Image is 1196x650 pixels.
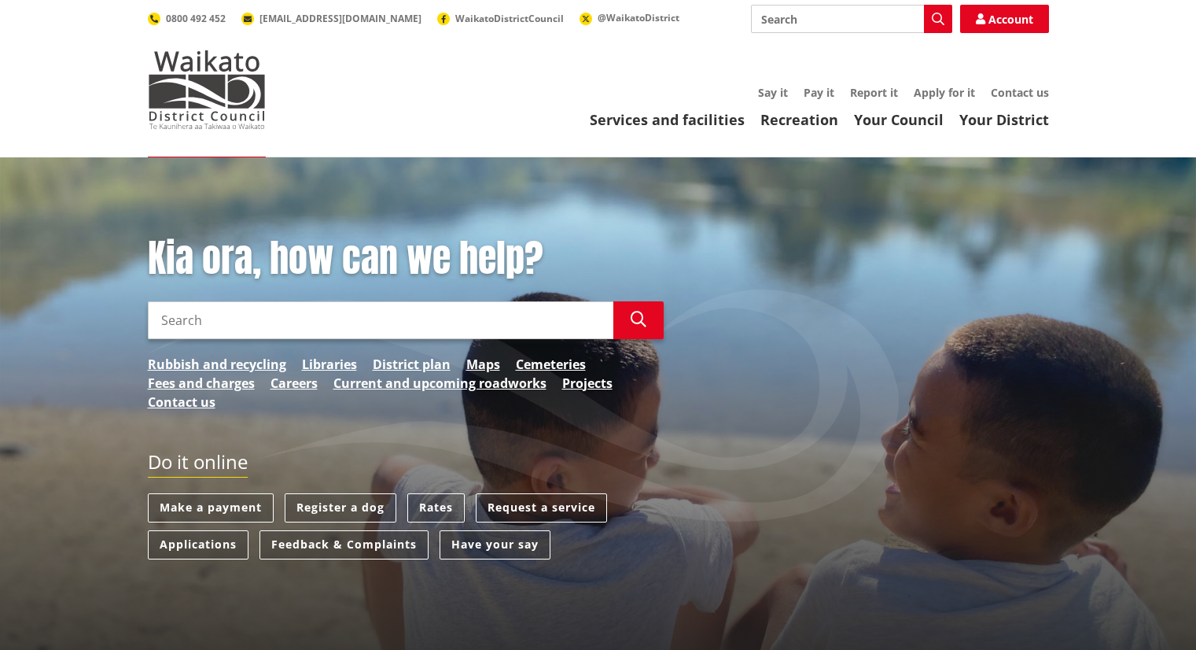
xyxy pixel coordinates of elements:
a: Apply for it [914,85,975,100]
a: Have your say [440,530,550,560]
a: Fees and charges [148,374,255,393]
a: Contact us [148,393,215,412]
span: @WaikatoDistrict [598,11,679,24]
a: [EMAIL_ADDRESS][DOMAIN_NAME] [241,12,421,25]
h2: Do it online [148,451,248,478]
span: 0800 492 452 [166,12,226,25]
a: Make a payment [148,493,274,523]
h1: Kia ora, how can we help? [148,236,664,282]
a: Maps [466,355,500,374]
a: Your District [959,110,1049,129]
a: Say it [758,85,788,100]
a: Report it [850,85,898,100]
input: Search input [148,301,613,339]
a: Cemeteries [516,355,586,374]
a: District plan [373,355,451,374]
a: Careers [270,374,318,393]
a: 0800 492 452 [148,12,226,25]
a: Feedback & Complaints [259,530,429,560]
a: Register a dog [285,493,396,523]
a: Projects [562,374,613,393]
img: Waikato District Council - Te Kaunihera aa Takiwaa o Waikato [148,50,266,129]
a: Rates [407,493,465,523]
a: Services and facilities [590,110,745,129]
a: Your Council [854,110,944,129]
a: Pay it [804,85,834,100]
span: WaikatoDistrictCouncil [455,12,564,25]
a: Applications [148,530,248,560]
a: Contact us [991,85,1049,100]
span: [EMAIL_ADDRESS][DOMAIN_NAME] [259,12,421,25]
a: Libraries [302,355,357,374]
a: @WaikatoDistrict [580,11,679,24]
input: Search input [751,5,952,33]
a: Rubbish and recycling [148,355,286,374]
a: Request a service [476,493,607,523]
a: Account [960,5,1049,33]
a: WaikatoDistrictCouncil [437,12,564,25]
a: Current and upcoming roadworks [333,374,546,393]
a: Recreation [760,110,838,129]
